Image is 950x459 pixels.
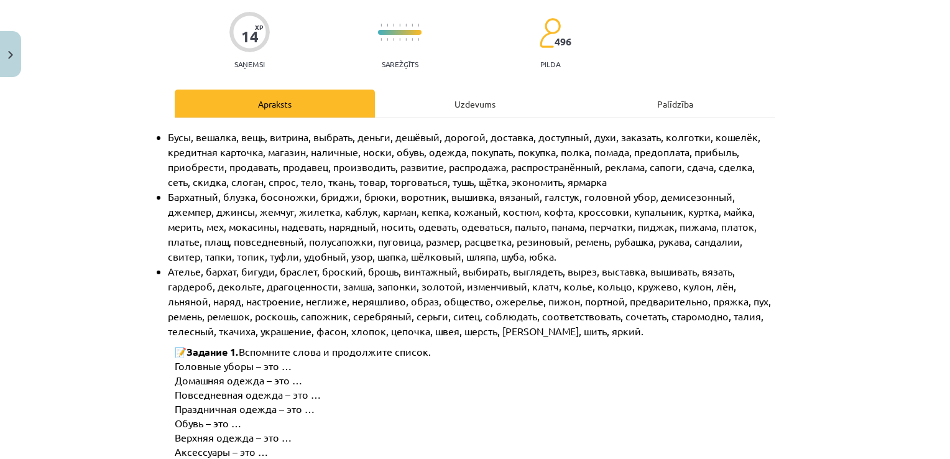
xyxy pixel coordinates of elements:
div: 14 [241,28,259,45]
img: icon-short-line-57e1e144782c952c97e751825c79c345078a6d821885a25fce030b3d8c18986b.svg [418,38,419,41]
span: Праздничная одежда – это … [175,402,315,415]
span: Аксессуары – это … [175,445,268,458]
span: Головные уборы – это … [175,359,292,372]
img: icon-short-line-57e1e144782c952c97e751825c79c345078a6d821885a25fce030b3d8c18986b.svg [405,38,407,41]
img: icon-close-lesson-0947bae3869378f0d4975bcd49f059093ad1ed9edebbc8119c70593378902aed.svg [8,51,13,59]
span: Задание 1. [187,345,239,358]
span: Обувь – это … [175,417,241,429]
img: icon-short-line-57e1e144782c952c97e751825c79c345078a6d821885a25fce030b3d8c18986b.svg [399,38,400,41]
img: icon-short-line-57e1e144782c952c97e751825c79c345078a6d821885a25fce030b3d8c18986b.svg [380,24,382,27]
p: Saņemsi [229,60,270,68]
img: icon-short-line-57e1e144782c952c97e751825c79c345078a6d821885a25fce030b3d8c18986b.svg [412,38,413,41]
span: Вспомните слова и продолжите список. [239,345,431,358]
span: Повседневная одежда – это … [175,388,321,401]
span: Бусы, вешалка, вещь, витрина, выбрать, деньги, дешёвый, дорогой, доставка, доступный, духи, заказ... [168,131,763,188]
img: icon-short-line-57e1e144782c952c97e751825c79c345078a6d821885a25fce030b3d8c18986b.svg [412,24,413,27]
p: Sarežģīts [382,60,418,68]
span: 496 [555,36,571,47]
img: icon-short-line-57e1e144782c952c97e751825c79c345078a6d821885a25fce030b3d8c18986b.svg [387,38,388,41]
span: Бархатный, блузка, босоножки, бриджи, брюки, воротник, вышивка, вязаный, галстук, головной убор, ... [168,190,759,262]
div: Uzdevums [375,90,575,118]
div: Palīdzība [575,90,775,118]
img: icon-short-line-57e1e144782c952c97e751825c79c345078a6d821885a25fce030b3d8c18986b.svg [405,24,407,27]
img: icon-short-line-57e1e144782c952c97e751825c79c345078a6d821885a25fce030b3d8c18986b.svg [399,24,400,27]
img: students-c634bb4e5e11cddfef0936a35e636f08e4e9abd3cc4e673bd6f9a4125e45ecb1.svg [539,17,561,49]
img: icon-short-line-57e1e144782c952c97e751825c79c345078a6d821885a25fce030b3d8c18986b.svg [380,38,382,41]
img: icon-short-line-57e1e144782c952c97e751825c79c345078a6d821885a25fce030b3d8c18986b.svg [393,24,394,27]
img: icon-short-line-57e1e144782c952c97e751825c79c345078a6d821885a25fce030b3d8c18986b.svg [387,24,388,27]
span: Верхняя одежда – это … [175,431,292,443]
span: Ателье, бархат, бигуди, браслет, броский, брошь, винтажный, выбирать, выглядеть, вырез, выставка,... [168,265,773,337]
span: XP [255,24,263,30]
p: pilda [540,60,560,68]
img: icon-short-line-57e1e144782c952c97e751825c79c345078a6d821885a25fce030b3d8c18986b.svg [393,38,394,41]
img: icon-short-line-57e1e144782c952c97e751825c79c345078a6d821885a25fce030b3d8c18986b.svg [418,24,419,27]
div: Apraksts [175,90,375,118]
span: 📝 [175,346,187,358]
span: Домашняя одежда – это … [175,374,302,386]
